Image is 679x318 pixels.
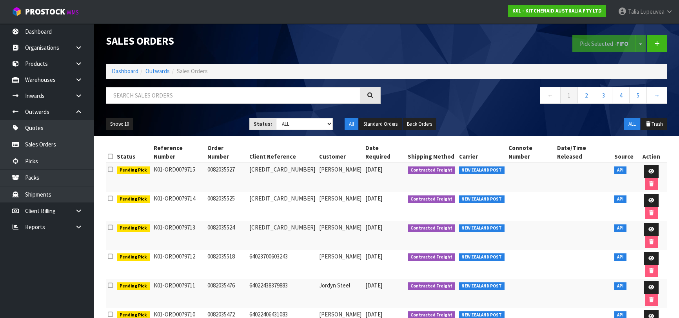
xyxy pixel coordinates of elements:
span: [DATE] [365,282,382,289]
span: NEW ZEALAND POST [459,282,505,290]
td: 64022438379883 [247,279,317,308]
small: WMS [67,9,79,16]
a: → [646,87,667,104]
td: [CREDIT_CARD_NUMBER] [247,192,317,221]
td: [PERSON_NAME] [317,250,363,279]
span: Pending Pick [117,253,150,261]
span: Lupeuvea [640,8,664,15]
td: 0082035518 [205,250,247,279]
button: All [345,118,358,130]
span: NEW ZEALAND POST [459,253,505,261]
img: cube-alt.png [12,7,22,16]
span: [DATE] [365,311,382,318]
td: K01-ORD0079713 [152,221,206,250]
span: Contracted Freight [408,253,455,261]
input: Search sales orders [106,87,360,104]
th: Order Number [205,142,247,163]
button: Standard Orders [359,118,402,130]
button: Show: 10 [106,118,133,130]
th: Shipping Method [406,142,457,163]
td: [PERSON_NAME] [317,163,363,192]
span: Pending Pick [117,224,150,232]
th: Reference Number [152,142,206,163]
strong: FIFO [616,40,628,47]
a: 5 [629,87,647,104]
td: 0082035524 [205,221,247,250]
td: [PERSON_NAME] [317,221,363,250]
td: [CREDIT_CARD_NUMBER] [247,163,317,192]
span: ProStock [25,7,65,17]
span: [DATE] [365,195,382,202]
td: K01-ORD0079711 [152,279,206,308]
a: Dashboard [112,67,138,75]
td: [CREDIT_CARD_NUMBER] [247,221,317,250]
td: K01-ORD0079714 [152,192,206,221]
span: Pending Pick [117,166,150,174]
a: 4 [612,87,630,104]
th: Client Reference [247,142,317,163]
td: K01-ORD0079715 [152,163,206,192]
a: ← [540,87,561,104]
span: API [614,253,626,261]
span: Sales Orders [177,67,208,75]
span: Contracted Freight [408,166,455,174]
td: 0082035527 [205,163,247,192]
span: [DATE] [365,253,382,260]
td: 0082035525 [205,192,247,221]
th: Status [115,142,152,163]
button: ALL [624,118,640,130]
a: Outwards [145,67,170,75]
button: Trash [641,118,667,130]
a: 3 [595,87,612,104]
a: 2 [577,87,595,104]
td: [PERSON_NAME] [317,192,363,221]
span: Contracted Freight [408,195,455,203]
span: Contracted Freight [408,282,455,290]
td: Jordyn Steel [317,279,363,308]
td: 0082035476 [205,279,247,308]
th: Action [635,142,667,163]
h1: Sales Orders [106,35,381,47]
span: API [614,195,626,203]
span: NEW ZEALAND POST [459,195,505,203]
nav: Page navigation [392,87,667,106]
td: K01-ORD0079712 [152,250,206,279]
a: 1 [560,87,578,104]
span: Pending Pick [117,282,150,290]
span: NEW ZEALAND POST [459,224,505,232]
td: 64023700603243 [247,250,317,279]
th: Connote Number [507,142,555,163]
a: K01 - KITCHENAID AUSTRALIA PTY LTD [508,5,606,17]
th: Date/Time Released [555,142,612,163]
strong: K01 - KITCHENAID AUSTRALIA PTY LTD [512,7,602,14]
button: Pick Selected -FIFO [572,35,636,52]
button: Back Orders [403,118,436,130]
span: Talia [628,8,639,15]
span: API [614,282,626,290]
span: NEW ZEALAND POST [459,166,505,174]
span: API [614,166,626,174]
span: [DATE] [365,166,382,173]
span: Pending Pick [117,195,150,203]
th: Source [612,142,635,163]
th: Date Required [363,142,406,163]
span: API [614,224,626,232]
span: [DATE] [365,224,382,231]
span: Contracted Freight [408,224,455,232]
th: Customer [317,142,363,163]
th: Carrier [457,142,507,163]
strong: Status: [254,121,272,127]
